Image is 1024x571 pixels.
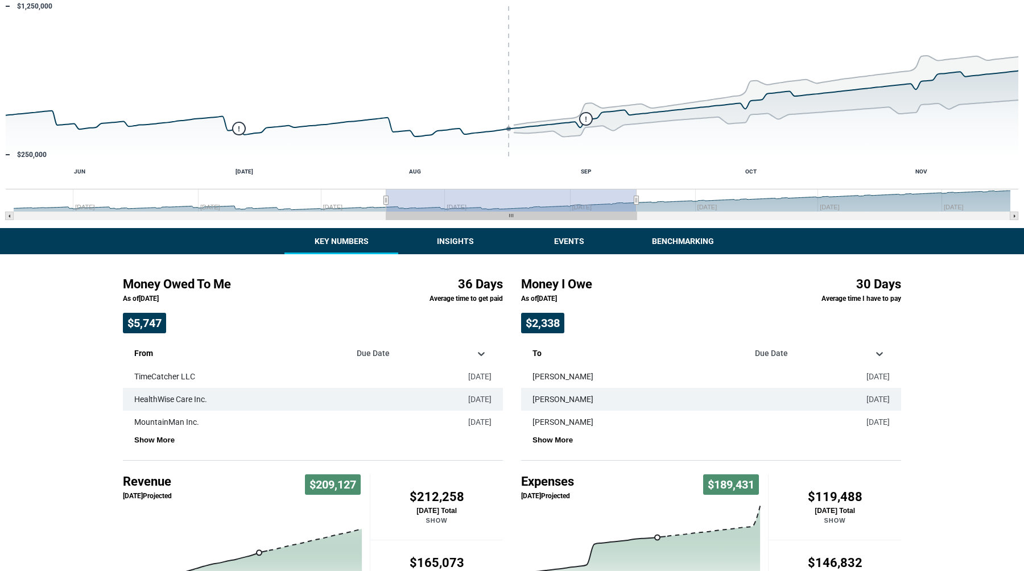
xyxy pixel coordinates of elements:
td: [PERSON_NAME] [521,388,837,411]
g: Monday, Jun 30, 04:00, 422,258. flags. [233,122,245,135]
td: MountainMan Inc. [123,411,439,433]
path: Monday, Aug 18, 04:00, 121,061.35. Past/Projected Data. [655,535,660,540]
p: [DATE] Projected [123,491,172,501]
p: Average time to get paid [379,294,503,304]
h4: Money I Owe [521,277,759,292]
text: AUG [409,168,421,175]
button: Events [512,228,626,254]
text: SEP [581,168,592,175]
p: From [134,342,340,359]
text: $1,250,000 [17,2,52,10]
h4: $165,073 [370,556,503,570]
td: [DATE] [439,411,503,433]
td: [DATE] [837,365,901,388]
span: $5,747 [123,313,166,333]
text: JUN [74,168,85,175]
button: Show More [134,436,175,444]
td: [DATE] [837,411,901,433]
span: $189,431 [703,474,759,495]
div: Due Date [352,348,470,359]
g: Monday, Sep 1, 04:00, 486,757.45208767516. flags. [580,113,592,125]
p: To [532,342,738,359]
h4: Revenue [123,474,172,489]
td: HealthWise Care Inc. [123,388,439,411]
span: $209,127 [305,474,361,495]
text: ! [585,115,587,123]
td: [DATE] [837,388,901,411]
p: Average time I have to pay [777,294,901,304]
button: Insights [398,228,512,254]
span: $2,338 [521,313,564,333]
p: Show [370,517,503,524]
h4: Money Owed To Me [123,277,361,292]
h4: Expenses [521,474,574,489]
button: Show More [532,436,573,444]
path: Monday, Aug 18, 04:00, 131,784.04. Past/Projected Data. [257,550,262,555]
h4: 30 Days [777,277,901,292]
td: TimeCatcher LLC [123,365,439,388]
p: As of [DATE] [521,294,759,304]
p: Show [769,517,901,524]
button: Benchmarking [626,228,740,254]
div: Due Date [750,348,868,359]
p: [DATE] Total [370,507,503,515]
button: Key Numbers [284,228,398,254]
text: ! [238,125,240,133]
p: [DATE] Total [769,507,901,515]
td: [DATE] [439,388,503,411]
h4: $146,832 [769,556,901,570]
td: [DATE] [439,365,503,388]
p: [DATE] Projected [521,491,574,501]
text: $250,000 [17,151,47,159]
text: OCT [745,168,757,175]
h4: $212,258 [370,490,503,504]
button: $119,488[DATE] TotalShow [768,474,901,540]
td: [PERSON_NAME] [521,365,837,388]
p: As of [DATE] [123,294,361,304]
button: $212,258[DATE] TotalShow [370,474,503,540]
text: [DATE] [236,168,253,175]
h4: 36 Days [379,277,503,292]
h4: $119,488 [769,490,901,504]
td: [PERSON_NAME] [521,411,837,433]
text: NOV [915,168,927,175]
